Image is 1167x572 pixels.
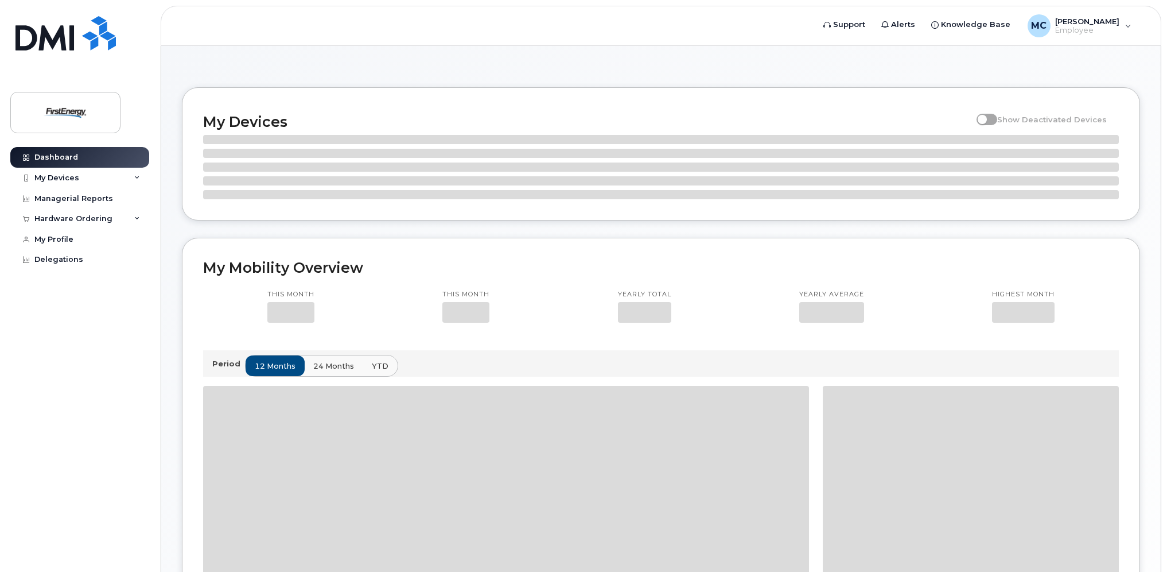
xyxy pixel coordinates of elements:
span: 24 months [313,361,354,372]
span: Show Deactivated Devices [997,115,1107,124]
h2: My Mobility Overview [203,259,1119,276]
p: This month [267,290,314,299]
span: YTD [372,361,388,372]
input: Show Deactivated Devices [977,109,986,118]
p: Highest month [992,290,1055,299]
p: Period [212,358,245,369]
p: Yearly total [618,290,671,299]
p: Yearly average [799,290,864,299]
p: This month [442,290,489,299]
h2: My Devices [203,113,971,130]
